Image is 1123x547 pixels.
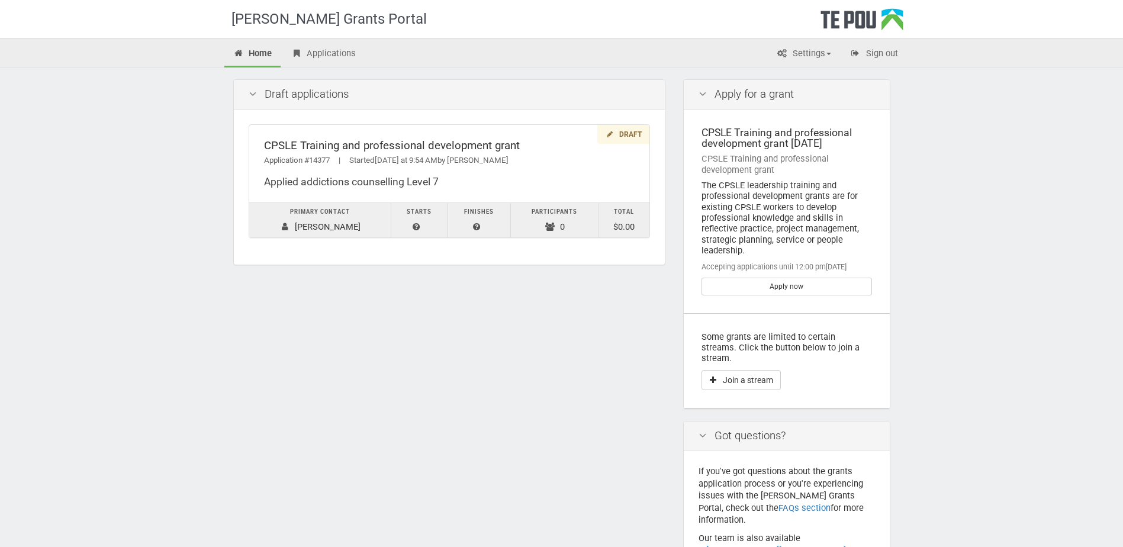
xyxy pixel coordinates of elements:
a: Home [224,41,281,67]
div: CPSLE Training and professional development grant [264,140,635,152]
span: [DATE] at 9:54 AM [375,156,437,165]
div: Te Pou Logo [820,8,903,38]
button: Join a stream [702,370,781,390]
span: | [330,156,349,165]
a: Applications [282,41,365,67]
div: Got questions? [684,421,890,451]
div: Apply for a grant [684,80,890,110]
div: Draft [597,125,649,144]
div: Finishes [453,206,504,218]
div: Applied addictions counselling Level 7 [264,176,635,188]
div: Application #14377 Started by [PERSON_NAME] [264,155,635,167]
div: The CPSLE leadership training and professional development grants are for existing CPSLE workers ... [702,180,872,256]
div: Draft applications [234,80,665,110]
a: Settings [768,41,840,67]
td: [PERSON_NAME] [249,203,391,238]
a: Sign out [841,41,907,67]
td: $0.00 [598,203,649,238]
div: Total [605,206,643,218]
div: Accepting applications until 12:00 pm[DATE] [702,262,872,272]
td: 0 [511,203,598,238]
p: Some grants are limited to certain streams. Click the button below to join a stream. [702,332,872,364]
div: Primary contact [255,206,385,218]
p: If you've got questions about the grants application process or you're experiencing issues with t... [699,465,875,526]
div: Participants [517,206,592,218]
div: CPSLE Training and professional development grant [DATE] [702,127,872,149]
a: FAQs section [778,503,831,513]
div: CPSLE Training and professional development grant [702,153,872,175]
a: Apply now [702,278,872,295]
div: Starts [397,206,441,218]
